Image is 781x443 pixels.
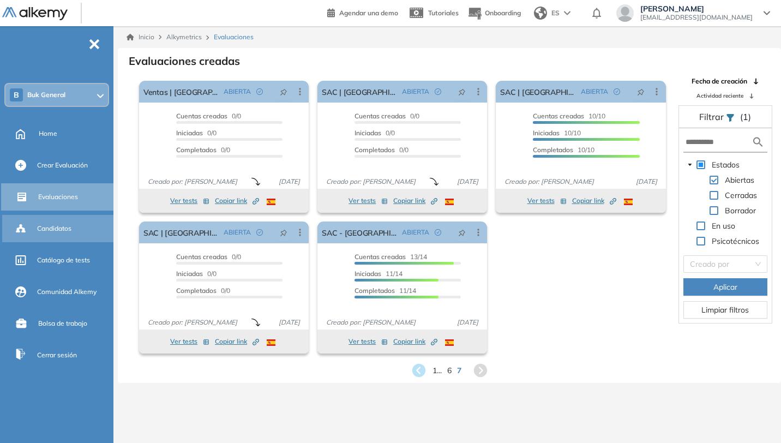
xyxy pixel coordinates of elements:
[712,236,759,246] span: Psicotécnicos
[640,13,753,22] span: [EMAIL_ADDRESS][DOMAIN_NAME]
[500,81,576,103] a: SAC | [GEOGRAPHIC_DATA]
[533,146,573,154] span: Completados
[393,196,437,206] span: Copiar link
[435,229,441,236] span: check-circle
[710,235,761,248] span: Psicotécnicos
[215,194,259,207] button: Copiar link
[723,189,759,202] span: Cerradas
[629,83,653,100] button: pushpin
[428,9,459,17] span: Tutoriales
[37,255,90,265] span: Catálogo de tests
[38,192,78,202] span: Evaluaciones
[564,11,570,15] img: arrow
[143,221,219,243] a: SAC | [GEOGRAPHIC_DATA]
[534,7,547,20] img: world
[355,286,395,295] span: Completados
[143,81,219,103] a: Ventas | [GEOGRAPHIC_DATA]
[453,318,483,327] span: [DATE]
[14,91,19,99] span: B
[355,112,406,120] span: Cuentas creadas
[533,129,581,137] span: 10/10
[272,83,296,100] button: pushpin
[393,335,437,348] button: Copiar link
[450,83,474,100] button: pushpin
[710,158,742,171] span: Estados
[37,350,77,360] span: Cerrar sesión
[322,177,420,187] span: Creado por: [PERSON_NAME]
[696,92,743,100] span: Actividad reciente
[224,228,251,237] span: ABIERTA
[683,278,767,296] button: Aplicar
[143,318,242,327] span: Creado por: [PERSON_NAME]
[614,88,620,95] span: check-circle
[38,319,87,328] span: Bolsa de trabajo
[453,177,483,187] span: [DATE]
[127,32,154,42] a: Inicio
[176,129,203,137] span: Iniciadas
[37,160,88,170] span: Crear Evaluación
[37,287,97,297] span: Comunidad Alkemy
[355,253,406,261] span: Cuentas creadas
[27,91,65,99] span: Buk General
[450,224,474,241] button: pushpin
[256,88,263,95] span: check-circle
[355,146,395,154] span: Completados
[274,318,304,327] span: [DATE]
[322,318,420,327] span: Creado por: [PERSON_NAME]
[37,224,71,234] span: Candidatos
[435,88,441,95] span: check-circle
[355,129,395,137] span: 0/0
[170,335,209,348] button: Ver tests
[447,365,452,376] span: 6
[215,337,259,346] span: Copiar link
[572,194,616,207] button: Copiar link
[176,270,217,278] span: 0/0
[445,339,454,346] img: ESP
[723,173,756,187] span: Abiertas
[272,224,296,241] button: pushpin
[355,286,416,295] span: 11/14
[458,228,466,237] span: pushpin
[327,5,398,19] a: Agendar una demo
[725,175,754,185] span: Abiertas
[322,221,398,243] a: SAC - [GEOGRAPHIC_DATA]
[725,190,757,200] span: Cerradas
[176,286,230,295] span: 0/0
[256,229,263,236] span: check-circle
[533,112,605,120] span: 10/10
[355,270,402,278] span: 11/14
[683,301,767,319] button: Limpiar filtros
[467,2,521,25] button: Onboarding
[176,253,227,261] span: Cuentas creadas
[280,228,287,237] span: pushpin
[393,194,437,207] button: Copiar link
[129,55,240,68] h3: Evaluaciones creadas
[39,129,57,139] span: Home
[339,9,398,17] span: Agendar una demo
[712,221,735,231] span: En uso
[723,204,758,217] span: Borrador
[393,337,437,346] span: Copiar link
[699,111,726,122] span: Filtrar
[713,281,737,293] span: Aplicar
[143,177,242,187] span: Creado por: [PERSON_NAME]
[624,199,633,205] img: ESP
[322,81,398,103] a: SAC | [GEOGRAPHIC_DATA]
[176,146,230,154] span: 0/0
[752,135,765,149] img: search icon
[176,146,217,154] span: Completados
[457,365,461,376] span: 7
[176,270,203,278] span: Iniciadas
[355,253,427,261] span: 13/14
[214,32,254,42] span: Evaluaciones
[355,112,419,120] span: 0/0
[280,87,287,96] span: pushpin
[402,87,429,97] span: ABIERTA
[640,4,753,13] span: [PERSON_NAME]
[267,199,275,205] img: ESP
[581,87,608,97] span: ABIERTA
[527,194,567,207] button: Ver tests
[224,87,251,97] span: ABIERTA
[176,112,241,120] span: 0/0
[349,194,388,207] button: Ver tests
